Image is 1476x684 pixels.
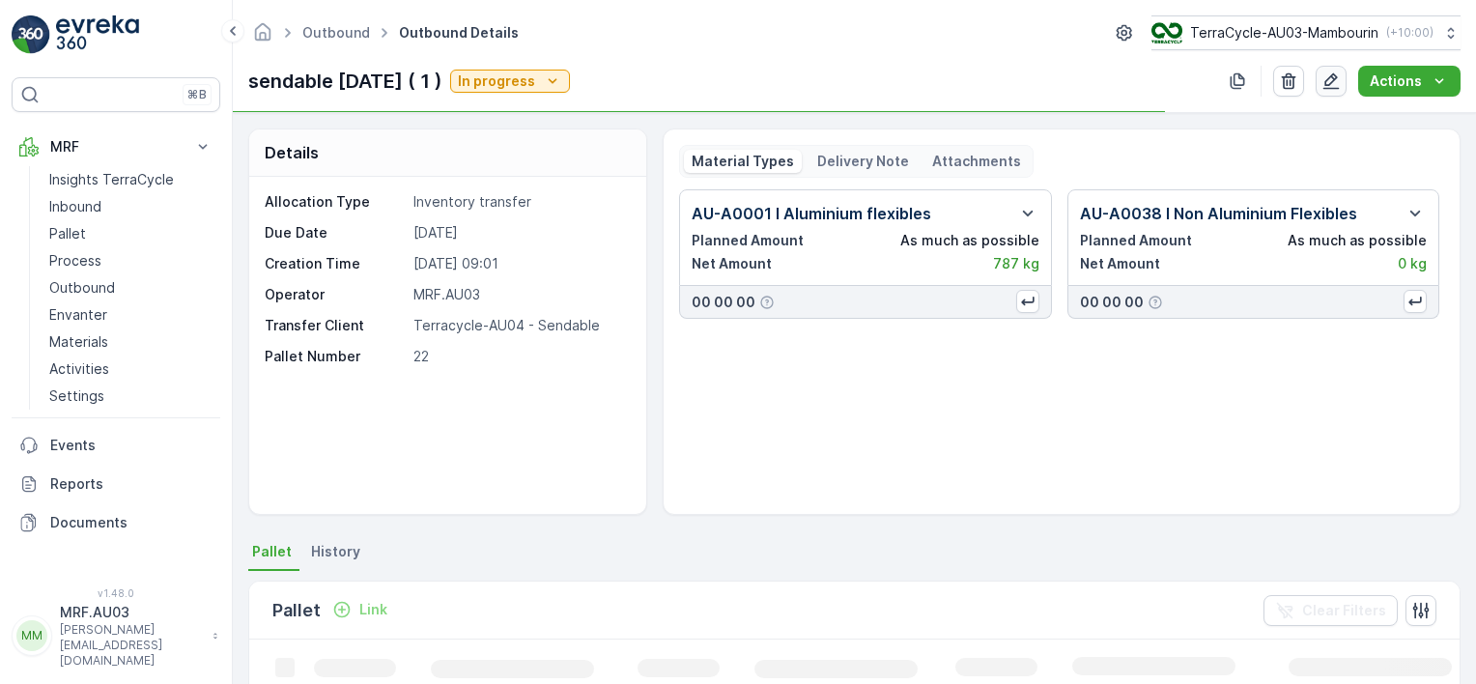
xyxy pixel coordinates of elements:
[50,513,213,532] p: Documents
[50,137,182,157] p: MRF
[1190,23,1378,43] p: TerraCycle-AU03-Mambourin
[692,202,931,225] p: AU-A0001 I Aluminium flexibles
[272,597,321,624] p: Pallet
[49,251,101,271] p: Process
[265,285,406,304] p: Operator
[49,359,109,379] p: Activities
[49,386,104,406] p: Settings
[50,474,213,494] p: Reports
[265,347,406,366] p: Pallet Number
[12,603,220,669] button: MMMRF.AU03[PERSON_NAME][EMAIL_ADDRESS][DOMAIN_NAME]
[60,603,203,622] p: MRF.AU03
[900,231,1039,250] p: As much as possible
[413,285,626,304] p: MRF.AU03
[458,71,535,91] p: In progress
[49,170,174,189] p: Insights TerraCycle
[265,223,406,242] p: Due Date
[49,305,107,325] p: Envanter
[692,152,794,171] p: Material Types
[42,328,220,356] a: Materials
[1151,22,1182,43] img: image_D6FFc8H.png
[265,141,319,164] p: Details
[359,600,387,619] p: Link
[49,278,115,298] p: Outbound
[1080,202,1357,225] p: AU-A0038 I Non Aluminium Flexibles
[42,220,220,247] a: Pallet
[1080,231,1192,250] p: Planned Amount
[325,598,395,621] button: Link
[252,29,273,45] a: Homepage
[42,247,220,274] a: Process
[60,622,203,669] p: [PERSON_NAME][EMAIL_ADDRESS][DOMAIN_NAME]
[413,223,626,242] p: [DATE]
[1358,66,1461,97] button: Actions
[1148,295,1163,310] div: Help Tooltip Icon
[56,15,139,54] img: logo_light-DOdMpM7g.png
[692,254,772,273] p: Net Amount
[42,383,220,410] a: Settings
[1080,293,1144,312] p: 00 00 00
[42,274,220,301] a: Outbound
[50,436,213,455] p: Events
[1386,25,1433,41] p: ( +10:00 )
[413,316,626,335] p: Terracycle-AU04 - Sendable
[12,128,220,166] button: MRF
[413,192,626,212] p: Inventory transfer
[1151,15,1461,50] button: TerraCycle-AU03-Mambourin(+10:00)
[692,293,755,312] p: 00 00 00
[187,87,207,102] p: ⌘B
[450,70,570,93] button: In progress
[49,224,86,243] p: Pallet
[413,254,626,273] p: [DATE] 09:01
[42,193,220,220] a: Inbound
[817,152,909,171] p: Delivery Note
[265,316,406,335] p: Transfer Client
[12,587,220,599] span: v 1.48.0
[1263,595,1398,626] button: Clear Filters
[993,254,1039,273] p: 787 kg
[413,347,626,366] p: 22
[1302,601,1386,620] p: Clear Filters
[42,166,220,193] a: Insights TerraCycle
[49,332,108,352] p: Materials
[932,152,1021,171] p: Attachments
[311,542,360,561] span: History
[692,231,804,250] p: Planned Amount
[12,15,50,54] img: logo
[12,503,220,542] a: Documents
[42,301,220,328] a: Envanter
[759,295,775,310] div: Help Tooltip Icon
[16,620,47,651] div: MM
[265,254,406,273] p: Creation Time
[1370,71,1422,91] p: Actions
[1398,254,1427,273] p: 0 kg
[265,192,406,212] p: Allocation Type
[12,426,220,465] a: Events
[1288,231,1427,250] p: As much as possible
[252,542,292,561] span: Pallet
[42,356,220,383] a: Activities
[49,197,101,216] p: Inbound
[12,465,220,503] a: Reports
[395,23,523,43] span: Outbound Details
[302,24,370,41] a: Outbound
[1080,254,1160,273] p: Net Amount
[248,67,442,96] p: sendable [DATE] ( 1 )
